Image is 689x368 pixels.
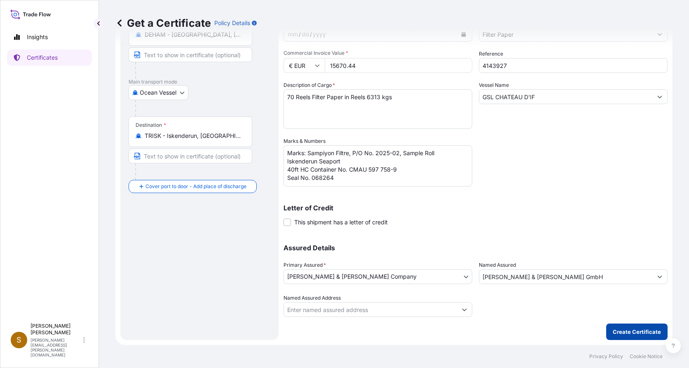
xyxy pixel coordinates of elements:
input: Enter booking reference [479,58,668,73]
p: Policy Details [214,19,250,27]
input: Assured Name [479,269,652,284]
span: Commercial Invoice Value [284,50,472,56]
p: Create Certificate [613,328,661,336]
p: Letter of Credit [284,205,668,211]
input: Enter amount [325,58,472,73]
div: Destination [136,122,166,128]
p: [PERSON_NAME][EMAIL_ADDRESS][PERSON_NAME][DOMAIN_NAME] [30,338,82,357]
label: Marks & Numbers [284,137,326,145]
p: Assured Details [284,245,668,251]
span: Cover port to door - Add place of discharge [145,182,246,191]
span: S [16,336,21,344]
button: Create Certificate [606,324,668,340]
input: Type to search vessel name or IMO [479,89,652,104]
a: Privacy Policy [589,353,623,360]
label: Named Assured [479,261,516,269]
input: Destination [145,132,242,140]
a: Insights [7,29,92,45]
input: Named Assured Address [284,302,457,317]
input: Text to appear on certificate [129,47,252,62]
p: Get a Certificate [115,16,211,30]
button: Show suggestions [457,302,472,317]
button: Cover port to door - Add place of discharge [129,180,257,193]
p: Main transport mode [129,79,270,85]
button: [PERSON_NAME] & [PERSON_NAME] Company [284,269,472,284]
span: Primary Assured [284,261,326,269]
button: Select transport [129,85,188,100]
label: Vessel Name [479,81,509,89]
label: Named Assured Address [284,294,341,302]
a: Certificates [7,49,92,66]
label: Description of Cargo [284,81,335,89]
p: Insights [27,33,48,41]
input: Text to appear on certificate [129,149,252,163]
a: Cookie Notice [630,353,663,360]
span: Ocean Vessel [140,89,176,97]
button: Show suggestions [652,269,667,284]
label: Reference [479,50,503,58]
span: [PERSON_NAME] & [PERSON_NAME] Company [287,273,417,281]
p: Certificates [27,54,58,62]
p: [PERSON_NAME] [PERSON_NAME] [30,323,82,336]
button: Show suggestions [652,89,667,104]
span: This shipment has a letter of credit [294,218,388,226]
